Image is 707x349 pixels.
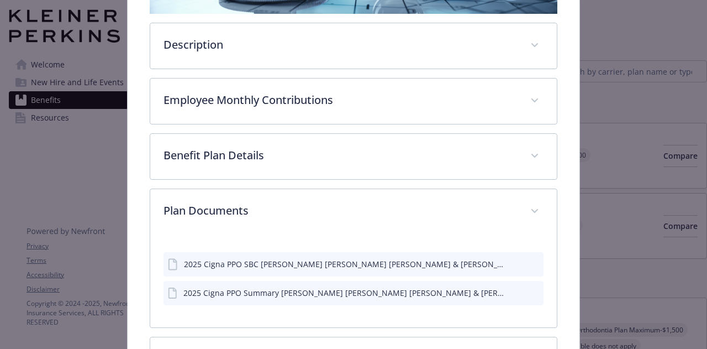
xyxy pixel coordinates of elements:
[511,258,520,270] button: download file
[150,235,556,327] div: Plan Documents
[183,287,506,299] div: 2025 Cigna PPO Summary [PERSON_NAME] [PERSON_NAME] [PERSON_NAME] & [PERSON_NAME], LLC.pdf
[150,79,556,124] div: Employee Monthly Contributions
[150,23,556,69] div: Description
[529,287,539,299] button: preview file
[150,134,556,179] div: Benefit Plan Details
[150,189,556,235] div: Plan Documents
[163,37,516,53] p: Description
[529,258,539,270] button: preview file
[163,147,516,164] p: Benefit Plan Details
[511,287,520,299] button: download file
[184,258,506,270] div: 2025 Cigna PPO SBC [PERSON_NAME] [PERSON_NAME] [PERSON_NAME] & [PERSON_NAME], LLC.pdf
[163,202,516,219] p: Plan Documents
[163,92,516,108] p: Employee Monthly Contributions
